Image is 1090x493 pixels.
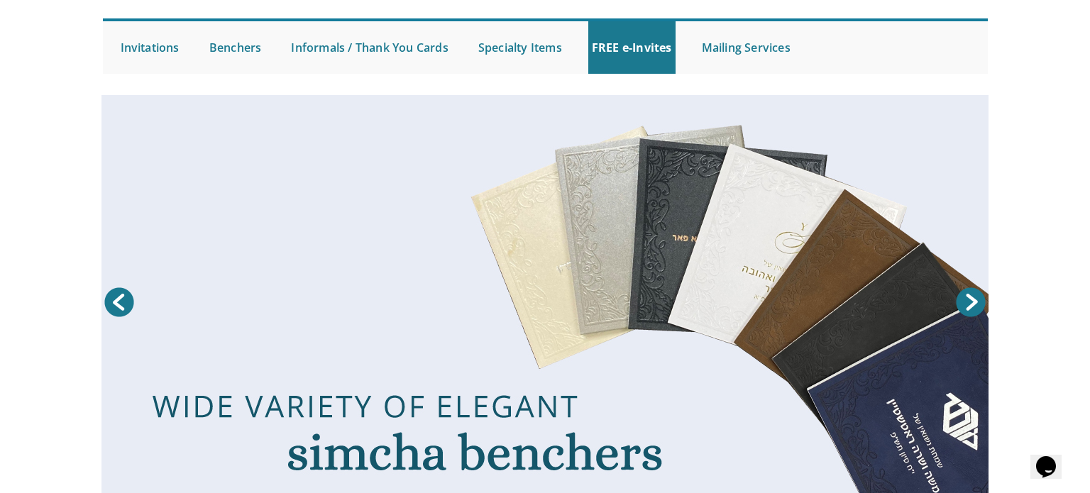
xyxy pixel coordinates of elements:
[588,21,676,74] a: FREE e-Invites
[475,21,566,74] a: Specialty Items
[1030,436,1076,479] iframe: chat widget
[953,284,989,320] a: Next
[698,21,794,74] a: Mailing Services
[287,21,451,74] a: Informals / Thank You Cards
[206,21,265,74] a: Benchers
[101,284,137,320] a: Prev
[117,21,183,74] a: Invitations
